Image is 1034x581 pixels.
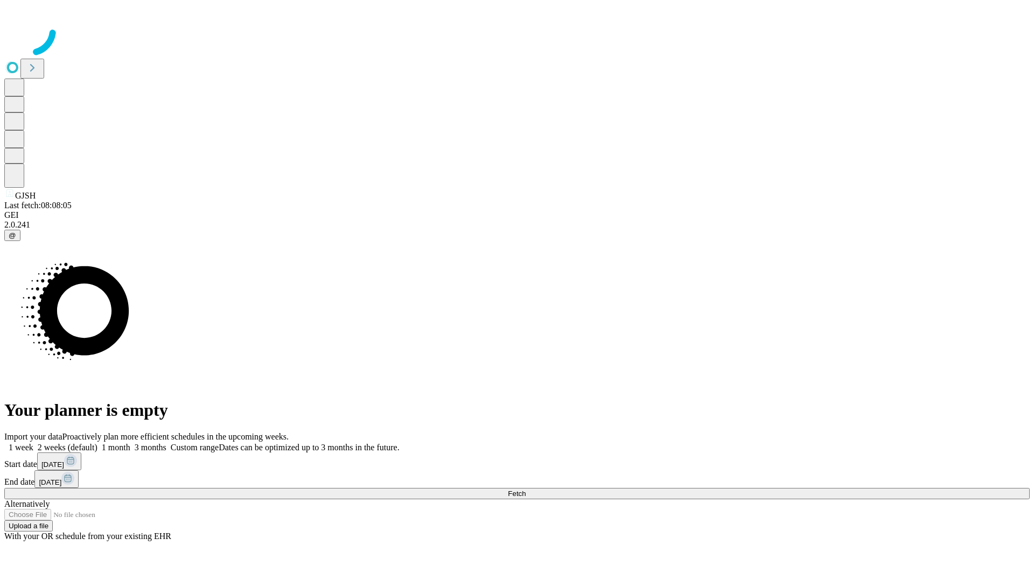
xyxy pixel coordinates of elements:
[62,432,289,441] span: Proactively plan more efficient schedules in the upcoming weeks.
[41,460,64,469] span: [DATE]
[4,230,20,241] button: @
[4,470,1030,488] div: End date
[37,452,81,470] button: [DATE]
[34,470,79,488] button: [DATE]
[15,191,36,200] span: GJSH
[4,432,62,441] span: Import your data
[4,532,171,541] span: With your OR schedule from your existing EHR
[4,201,72,210] span: Last fetch: 08:08:05
[4,220,1030,230] div: 2.0.241
[4,452,1030,470] div: Start date
[135,443,166,452] span: 3 months
[9,231,16,239] span: @
[4,400,1030,420] h1: Your planner is empty
[39,478,61,486] span: [DATE]
[38,443,97,452] span: 2 weeks (default)
[102,443,130,452] span: 1 month
[219,443,399,452] span: Dates can be optimized up to 3 months in the future.
[4,499,50,508] span: Alternatively
[508,490,526,498] span: Fetch
[9,443,33,452] span: 1 week
[4,520,53,532] button: Upload a file
[4,210,1030,220] div: GEI
[171,443,219,452] span: Custom range
[4,488,1030,499] button: Fetch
